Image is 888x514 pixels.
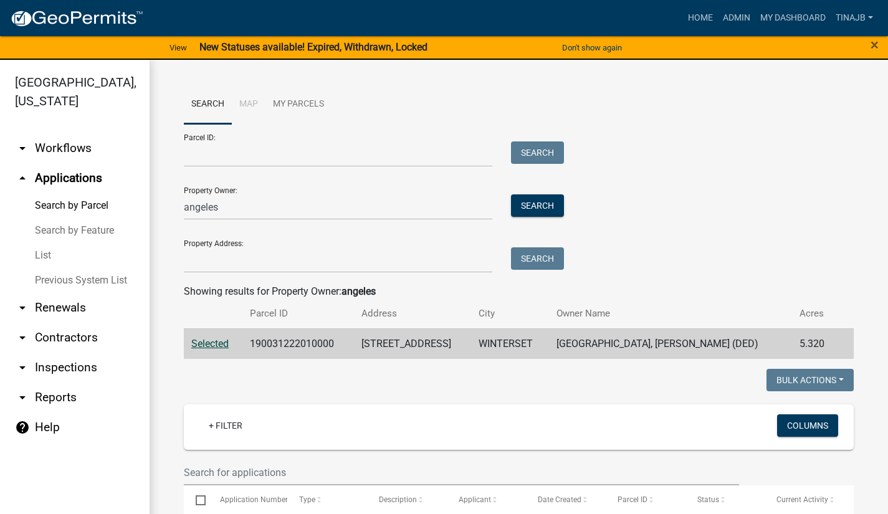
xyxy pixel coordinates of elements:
[242,299,353,328] th: Parcel ID
[557,37,627,58] button: Don't show again
[191,338,229,350] a: Selected
[792,328,837,359] td: 5.320
[511,194,564,217] button: Search
[776,495,828,504] span: Current Activity
[549,299,793,328] th: Owner Name
[265,85,332,125] a: My Parcels
[549,328,793,359] td: [GEOGRAPHIC_DATA], [PERSON_NAME] (DED)
[354,328,472,359] td: [STREET_ADDRESS]
[871,36,879,54] span: ×
[755,6,831,30] a: My Dashboard
[15,300,30,315] i: arrow_drop_down
[15,390,30,405] i: arrow_drop_down
[831,6,878,30] a: Tinajb
[299,495,315,504] span: Type
[184,284,854,299] div: Showing results for Property Owner:
[871,37,879,52] button: Close
[777,414,838,437] button: Columns
[379,495,417,504] span: Description
[718,6,755,30] a: Admin
[341,285,376,297] strong: angeles
[459,495,491,504] span: Applicant
[511,247,564,270] button: Search
[242,328,353,359] td: 190031222010000
[199,41,427,53] strong: New Statuses available! Expired, Withdrawn, Locked
[471,328,549,359] td: WINTERSET
[220,495,288,504] span: Application Number
[15,141,30,156] i: arrow_drop_down
[15,360,30,375] i: arrow_drop_down
[15,420,30,435] i: help
[199,414,252,437] a: + Filter
[618,495,647,504] span: Parcel ID
[538,495,581,504] span: Date Created
[354,299,472,328] th: Address
[471,299,549,328] th: City
[15,330,30,345] i: arrow_drop_down
[511,141,564,164] button: Search
[766,369,854,391] button: Bulk Actions
[697,495,719,504] span: Status
[184,85,232,125] a: Search
[15,171,30,186] i: arrow_drop_up
[683,6,718,30] a: Home
[792,299,837,328] th: Acres
[165,37,192,58] a: View
[184,460,739,485] input: Search for applications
